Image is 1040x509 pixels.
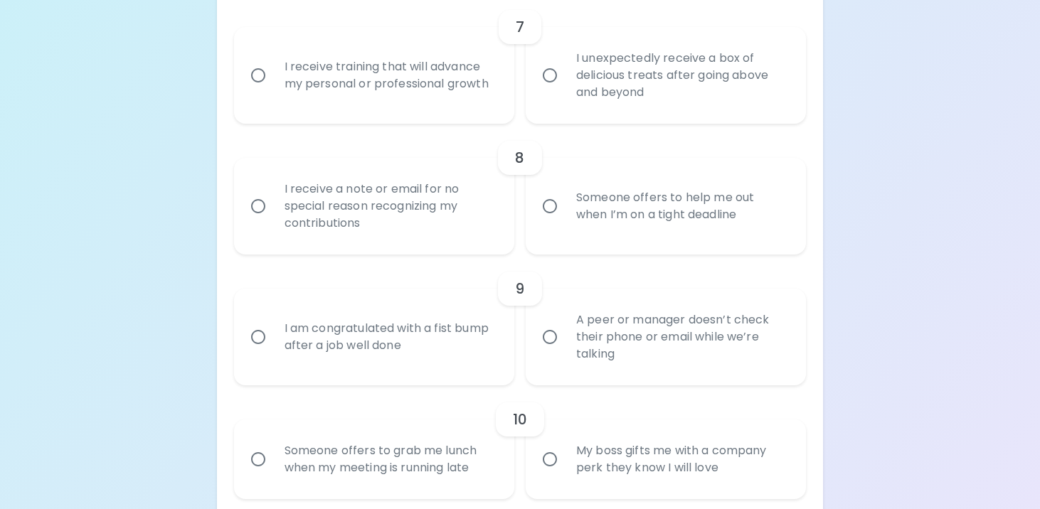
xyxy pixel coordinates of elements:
[273,303,506,371] div: I am congratulated with a fist bump after a job well done
[273,164,506,249] div: I receive a note or email for no special reason recognizing my contributions
[273,41,506,109] div: I receive training that will advance my personal or professional growth
[516,16,524,38] h6: 7
[513,408,527,431] h6: 10
[234,254,807,385] div: choice-group-check
[565,294,798,380] div: A peer or manager doesn’t check their phone or email while we’re talking
[565,172,798,240] div: Someone offers to help me out when I’m on a tight deadline
[515,277,524,300] h6: 9
[565,33,798,118] div: I unexpectedly receive a box of delicious treats after going above and beyond
[234,385,807,499] div: choice-group-check
[273,425,506,493] div: Someone offers to grab me lunch when my meeting is running late
[565,425,798,493] div: My boss gifts me with a company perk they know I will love
[515,146,524,169] h6: 8
[234,124,807,254] div: choice-group-check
